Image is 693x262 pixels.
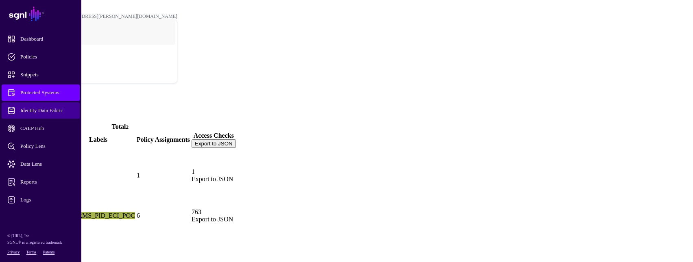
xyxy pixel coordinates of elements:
a: Dashboard [2,31,80,47]
a: Protected Systems [2,84,80,101]
span: CAEP Hub [7,124,87,132]
div: [PERSON_NAME][EMAIL_ADDRESS][PERSON_NAME][DOMAIN_NAME] [16,13,177,19]
a: CAEP Hub [2,120,80,136]
a: Identity Data Fabric [2,102,80,119]
span: Dashboard [7,35,87,43]
span: Identity Data Fabric [7,106,87,115]
div: Access Checks [192,132,236,139]
a: POC [17,42,177,68]
strong: Total [111,123,126,130]
div: Labels [61,136,135,143]
span: Logs [7,196,87,204]
td: 1 [136,149,190,202]
span: Data Lens [7,160,87,168]
span: Snippets [7,71,87,79]
a: Logs [2,192,80,208]
a: Export to JSON [192,175,233,182]
span: Policy Lens [7,142,87,150]
a: Policy Lens [2,138,80,154]
td: - [61,149,135,202]
a: Data Lens [2,156,80,172]
span: Protected Systems [7,89,87,97]
p: SGNL® is a registered trademark [7,239,74,246]
span: Reports [7,178,87,186]
a: Patents [43,250,54,254]
span: RMS_PID_ECI_POC [78,212,135,219]
p: © [URL], Inc [7,233,74,239]
small: 2 [126,124,129,130]
button: Export to JSON [192,139,236,148]
a: Snippets [2,67,80,83]
a: Terms [26,250,37,254]
div: Policy Assignments [137,136,190,143]
a: Admin [2,210,80,226]
a: Export to JSON [192,216,233,223]
td: 6 [136,203,190,228]
a: Reports [2,174,80,190]
span: Policies [7,53,87,61]
div: 763 [192,208,236,223]
a: SGNL [5,5,76,23]
div: Log out [17,71,177,77]
a: Privacy [7,250,20,254]
div: 1 [192,168,236,183]
h2: Protected Systems [3,95,690,106]
a: Policies [2,49,80,65]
